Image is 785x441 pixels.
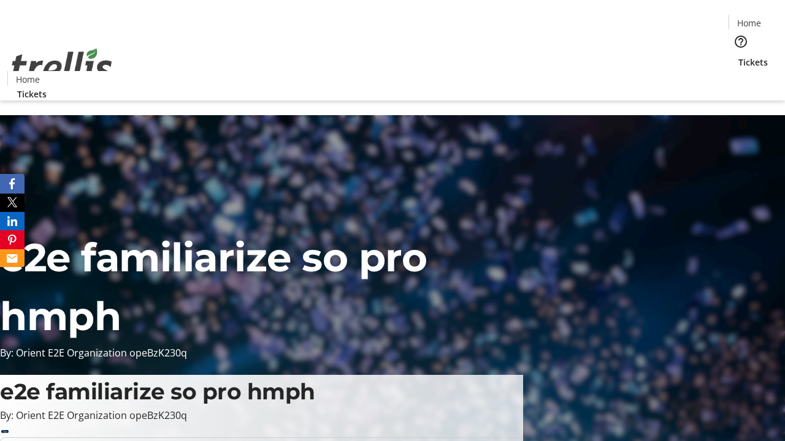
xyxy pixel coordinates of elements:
span: Home [16,73,40,86]
a: Tickets [7,88,56,100]
span: Home [737,17,761,29]
button: Cart [729,69,753,93]
span: Tickets [17,88,47,100]
a: Home [8,73,47,86]
a: Home [729,17,768,29]
span: Tickets [738,56,768,69]
img: Orient E2E Organization opeBzK230q's Logo [7,35,117,96]
button: Help [729,29,753,54]
a: Tickets [729,56,778,69]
